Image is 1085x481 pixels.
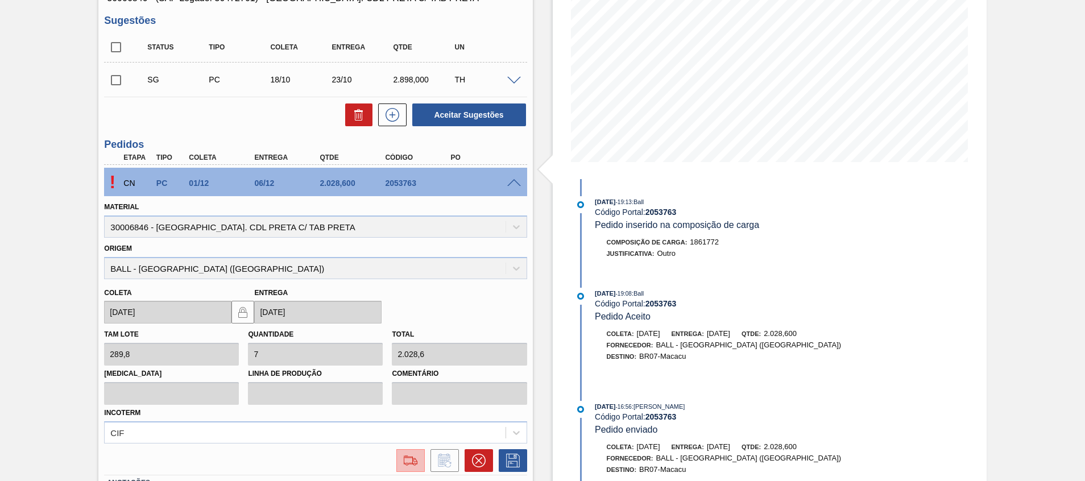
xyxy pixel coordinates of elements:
[595,299,865,308] div: Código Portal:
[607,353,637,360] span: Destino:
[656,341,841,349] span: BALL - [GEOGRAPHIC_DATA] ([GEOGRAPHIC_DATA])
[251,154,325,161] div: Entrega
[672,443,704,450] span: Entrega:
[407,102,527,127] div: Aceitar Sugestões
[616,291,632,297] span: - 19:08
[764,442,797,451] span: 2.028,600
[595,312,651,321] span: Pedido Aceito
[742,330,761,337] span: Qtde:
[154,154,188,161] div: Tipo
[110,428,124,437] div: CIF
[656,454,841,462] span: BALL - [GEOGRAPHIC_DATA] ([GEOGRAPHIC_DATA])
[595,220,759,230] span: Pedido inserido na composição de carga
[186,154,259,161] div: Coleta
[392,366,527,382] label: Comentário
[104,330,138,338] label: Tam lote
[672,330,704,337] span: Entrega:
[645,299,677,308] strong: 2053763
[144,43,213,51] div: Status
[104,203,139,211] label: Material
[607,443,634,450] span: Coleta:
[577,406,584,413] img: atual
[248,366,383,382] label: Linha de Produção
[104,244,132,252] label: Origem
[382,154,455,161] div: Código
[267,43,336,51] div: Coleta
[595,425,657,434] span: Pedido enviado
[607,239,688,246] span: Composição de Carga :
[267,75,336,84] div: 18/10/2025
[390,43,458,51] div: Qtde
[645,412,677,421] strong: 2053763
[452,75,520,84] div: TH
[637,442,660,451] span: [DATE]
[577,293,584,300] img: atual
[382,179,455,188] div: 2053763
[657,249,676,258] span: Outro
[104,301,231,324] input: dd/mm/yyyy
[459,449,493,472] div: Cancelar pedido
[577,201,584,208] img: atual
[186,179,259,188] div: 01/12/2025
[154,179,188,188] div: Pedido de Compra
[231,301,254,324] button: locked
[121,154,155,161] div: Etapa
[616,199,632,205] span: - 19:13
[707,442,730,451] span: [DATE]
[123,179,152,188] p: CN
[254,289,288,297] label: Entrega
[639,465,686,474] span: BR07-Macacu
[764,329,797,338] span: 2.028,600
[236,305,250,319] img: locked
[412,103,526,126] button: Aceitar Sugestões
[645,208,677,217] strong: 2053763
[390,75,458,84] div: 2.898,000
[248,330,293,338] label: Quantidade
[372,103,407,126] div: Nova sugestão
[595,208,865,217] div: Código Portal:
[690,238,719,246] span: 1861772
[607,466,637,473] span: Destino:
[595,403,615,410] span: [DATE]
[616,404,632,410] span: - 16:56
[317,179,390,188] div: 2.028,600
[607,250,655,257] span: Justificativa:
[607,455,653,462] span: Fornecedor:
[707,329,730,338] span: [DATE]
[104,409,140,417] label: Incoterm
[251,179,325,188] div: 06/12/2025
[639,352,686,360] span: BR07-Macacu
[104,172,121,193] p: Pendente de aceite
[339,103,372,126] div: Excluir Sugestões
[595,290,615,297] span: [DATE]
[104,366,239,382] label: [MEDICAL_DATA]
[632,403,685,410] span: : [PERSON_NAME]
[317,154,390,161] div: Qtde
[144,75,213,84] div: Sugestão Criada
[206,43,274,51] div: Tipo
[742,443,761,450] span: Qtde:
[206,75,274,84] div: Pedido de Compra
[637,329,660,338] span: [DATE]
[448,154,521,161] div: PO
[607,330,634,337] span: Coleta:
[607,342,653,349] span: Fornecedor:
[425,449,459,472] div: Informar alteração no pedido
[595,198,615,205] span: [DATE]
[632,198,644,205] span: : Ball
[104,139,527,151] h3: Pedidos
[452,43,520,51] div: UN
[329,75,397,84] div: 23/10/2025
[493,449,527,472] div: Salvar Pedido
[329,43,397,51] div: Entrega
[392,330,414,338] label: Total
[121,171,155,196] div: Composição de Carga em Negociação
[632,290,644,297] span: : Ball
[391,449,425,472] div: Ir para Composição de Carga
[104,15,527,27] h3: Sugestões
[104,289,131,297] label: Coleta
[254,301,382,324] input: dd/mm/yyyy
[595,412,865,421] div: Código Portal:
